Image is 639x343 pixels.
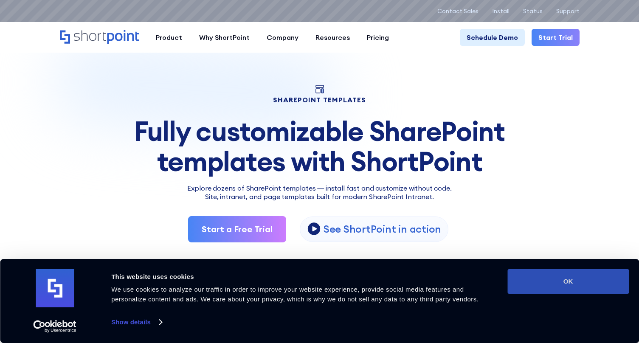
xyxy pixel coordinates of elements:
[437,8,479,14] a: Contact Sales
[258,29,307,46] a: Company
[60,183,580,193] p: Explore dozens of SharePoint templates — install fast and customize without code.
[324,222,441,236] p: See ShortPoint in action
[60,116,580,176] div: Fully customizable SharePoint templates with ShortPoint
[315,32,350,42] div: Resources
[18,320,92,333] a: Usercentrics Cookiebot - opens in a new window
[36,269,74,307] img: logo
[147,29,191,46] a: Product
[60,97,580,103] h1: SHAREPOINT TEMPLATES
[188,216,286,242] a: Start a Free Trial
[60,30,139,45] a: Home
[460,29,525,46] a: Schedule Demo
[556,8,580,14] a: Support
[300,216,448,242] a: open lightbox
[60,193,580,201] h2: Site, intranet, and page templates built for modern SharePoint Intranet.
[492,8,510,14] a: Install
[358,29,397,46] a: Pricing
[267,32,298,42] div: Company
[191,29,258,46] a: Why ShortPoint
[111,316,161,329] a: Show details
[111,286,479,303] span: We use cookies to analyze our traffic in order to improve your website experience, provide social...
[532,29,580,46] a: Start Trial
[507,269,629,294] button: OK
[156,32,182,42] div: Product
[367,32,389,42] div: Pricing
[199,32,250,42] div: Why ShortPoint
[523,8,543,14] a: Status
[307,29,358,46] a: Resources
[111,272,498,282] div: This website uses cookies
